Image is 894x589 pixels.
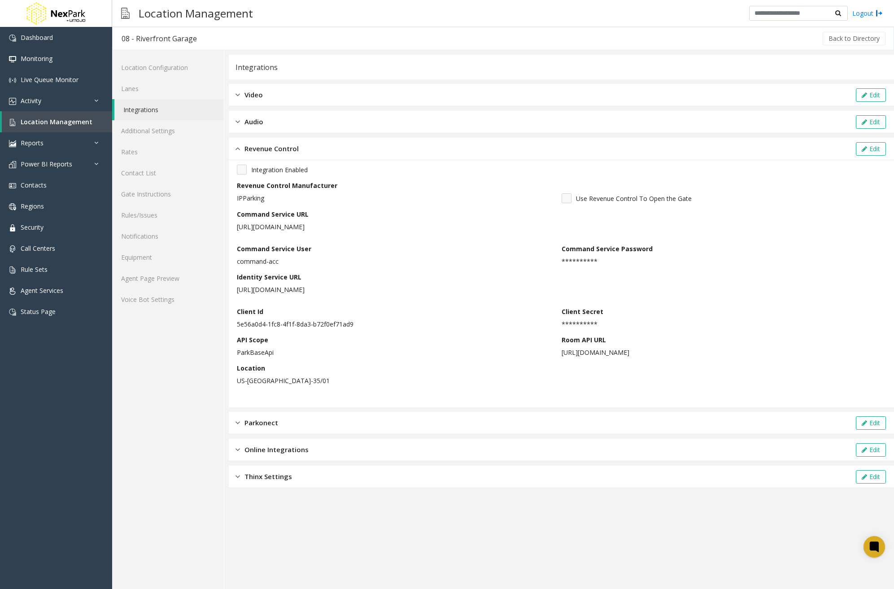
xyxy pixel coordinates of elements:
[9,224,16,231] img: 'icon'
[21,75,78,84] span: Live Queue Monitor
[237,335,268,345] label: API Scope
[122,33,197,44] div: 08 - Riverfront Garage
[9,266,16,274] img: 'icon'
[244,471,292,482] span: Thinx Settings
[562,307,603,316] label: Client Secret
[244,117,263,127] span: Audio
[21,265,48,274] span: Rule Sets
[112,57,224,78] a: Location Configuration
[856,416,886,430] button: Edit
[237,307,263,316] label: Client Id
[112,289,224,310] a: Voice Bot Settings
[235,418,240,428] img: closed
[244,90,263,100] span: Video
[112,268,224,289] a: Agent Page Preview
[237,181,337,190] label: Revenue Control Manufacturer
[876,9,883,18] img: logout
[21,244,55,253] span: Call Centers
[21,202,44,210] span: Regions
[856,88,886,102] button: Edit
[9,140,16,147] img: 'icon'
[9,56,16,63] img: 'icon'
[21,96,41,105] span: Activity
[2,111,112,132] a: Location Management
[21,286,63,295] span: Agent Services
[237,222,555,231] p: [URL][DOMAIN_NAME]
[235,144,240,154] img: opened
[823,32,885,45] button: Back to Directory
[237,348,557,357] p: ParkBaseApi
[244,144,299,154] span: Revenue Control
[235,61,278,73] div: Integrations
[9,35,16,42] img: 'icon'
[9,288,16,295] img: 'icon'
[112,162,224,183] a: Contact List
[112,141,224,162] a: Rates
[244,418,278,428] span: Parkonect
[237,285,555,294] p: [URL][DOMAIN_NAME]
[112,183,224,205] a: Gate Instructions
[9,98,16,105] img: 'icon'
[9,182,16,189] img: 'icon'
[856,142,886,156] button: Edit
[235,471,240,482] img: closed
[251,165,308,175] span: Integration Enabled
[852,9,883,18] a: Logout
[237,272,301,282] label: Identity Service URL
[9,245,16,253] img: 'icon'
[562,335,606,345] label: Room API URL
[244,445,309,455] span: Online Integrations
[235,117,240,127] img: closed
[21,223,44,231] span: Security
[114,99,224,120] a: Integrations
[235,445,240,455] img: closed
[134,2,257,24] h3: Location Management
[21,33,53,42] span: Dashboard
[112,226,224,247] a: Notifications
[9,77,16,84] img: 'icon'
[237,376,557,385] p: US-[GEOGRAPHIC_DATA]-35/01
[21,118,92,126] span: Location Management
[21,54,52,63] span: Monitoring
[562,348,882,357] p: [URL][DOMAIN_NAME]
[21,160,72,168] span: Power BI Reports
[237,319,557,329] p: 5e56a0d4-1fc8-4f1f-8da3-b72f0ef71ad9
[237,193,557,203] p: IPParking
[9,203,16,210] img: 'icon'
[121,2,130,24] img: pageIcon
[237,257,557,266] p: command-acc
[21,139,44,147] span: Reports
[112,247,224,268] a: Equipment
[237,209,309,219] label: Command Service URL
[21,307,56,316] span: Status Page
[21,181,47,189] span: Contacts
[112,120,224,141] a: Additional Settings
[112,205,224,226] a: Rules/Issues
[9,119,16,126] img: 'icon'
[237,363,265,373] label: Location
[856,470,886,484] button: Edit
[237,244,311,253] label: Command Service User
[562,244,653,253] label: Command Service Password
[576,194,692,203] span: Use Revenue Control To Open the Gate
[9,161,16,168] img: 'icon'
[9,309,16,316] img: 'icon'
[856,443,886,457] button: Edit
[856,115,886,129] button: Edit
[235,90,240,100] img: closed
[112,78,224,99] a: Lanes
